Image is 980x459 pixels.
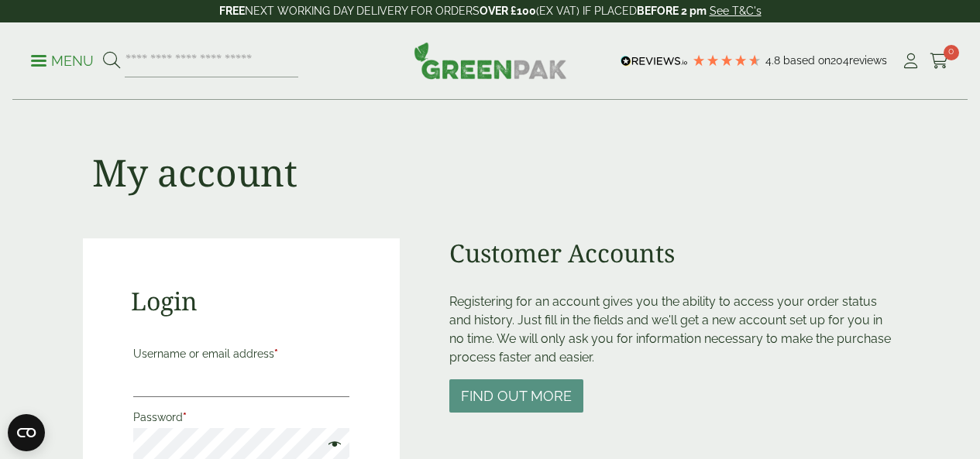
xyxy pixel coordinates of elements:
[449,389,583,404] a: Find out more
[449,238,897,268] h2: Customer Accounts
[92,150,297,195] h1: My account
[930,53,949,69] i: Cart
[480,5,536,17] strong: OVER £100
[765,54,783,67] span: 4.8
[692,53,762,67] div: 4.79 Stars
[133,406,350,428] label: Password
[930,50,949,73] a: 0
[131,286,352,316] h2: Login
[31,52,94,67] a: Menu
[621,56,688,67] img: REVIEWS.io
[849,54,887,67] span: reviews
[133,343,350,365] label: Username or email address
[31,52,94,70] p: Menu
[783,54,830,67] span: Based on
[944,45,959,60] span: 0
[449,379,583,413] button: Find out more
[449,293,897,367] p: Registering for an account gives you the ability to access your order status and history. Just fi...
[8,414,45,451] button: Open CMP widget
[414,42,567,79] img: GreenPak Supplies
[219,5,245,17] strong: FREE
[637,5,707,17] strong: BEFORE 2 pm
[710,5,762,17] a: See T&C's
[830,54,849,67] span: 204
[901,53,920,69] i: My Account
